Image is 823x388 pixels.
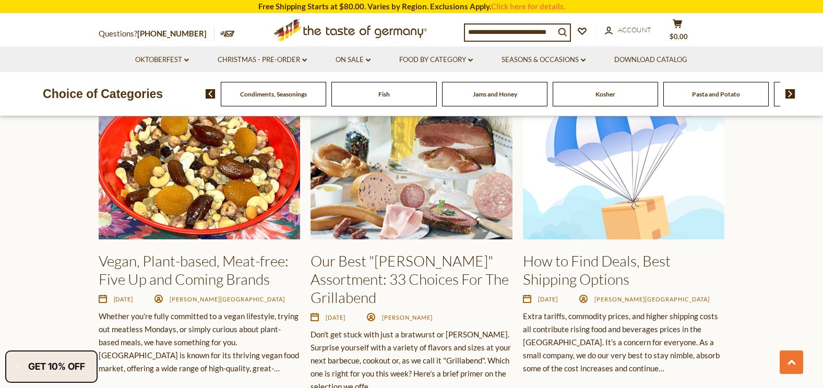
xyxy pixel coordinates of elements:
[240,90,307,98] a: Condiments, Seasonings
[785,89,795,99] img: next arrow
[336,54,371,66] a: On Sale
[670,32,688,41] span: $0.00
[170,296,285,302] span: [PERSON_NAME][GEOGRAPHIC_DATA]
[311,89,512,240] img: Our Best "Wurst" Assortment: 33 Choices For The Grillabend
[523,89,724,240] img: How to Find Deals, Best Shipping Options
[378,90,390,98] a: Fish
[491,2,565,11] a: Click here for details.
[538,296,558,302] time: [DATE]
[605,25,651,36] a: Account
[662,19,694,45] button: $0.00
[99,310,300,375] div: Whether you're fully committed to a vegan lifestyle, trying out meatless Mondays, or simply curio...
[137,29,207,38] a: [PHONE_NUMBER]
[99,252,289,288] a: Vegan, Plant-based, Meat-free: Five Up and Coming Brands
[311,252,509,306] a: Our Best "[PERSON_NAME]" Assortment: 33 Choices For The Grillabend
[502,54,586,66] a: Seasons & Occasions
[399,54,473,66] a: Food By Category
[326,314,345,321] time: [DATE]
[692,90,740,98] a: Pasta and Potato
[218,54,307,66] a: Christmas - PRE-ORDER
[523,252,671,288] a: How to Find Deals, Best Shipping Options
[135,54,189,66] a: Oktoberfest
[473,90,517,98] a: Jams and Honey
[382,314,433,321] span: [PERSON_NAME]
[523,310,724,375] div: Extra tariffs, commodity prices, and higher shipping costs all contribute rising food and beverag...
[99,27,214,41] p: Questions?
[618,26,651,34] span: Account
[594,296,710,302] span: [PERSON_NAME][GEOGRAPHIC_DATA]
[595,90,615,98] a: Kosher
[99,89,300,240] img: Vegan, Plant-based, Meat-free: Five Up and Coming Brands
[206,89,216,99] img: previous arrow
[614,54,687,66] a: Download Catalog
[114,296,134,302] time: [DATE]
